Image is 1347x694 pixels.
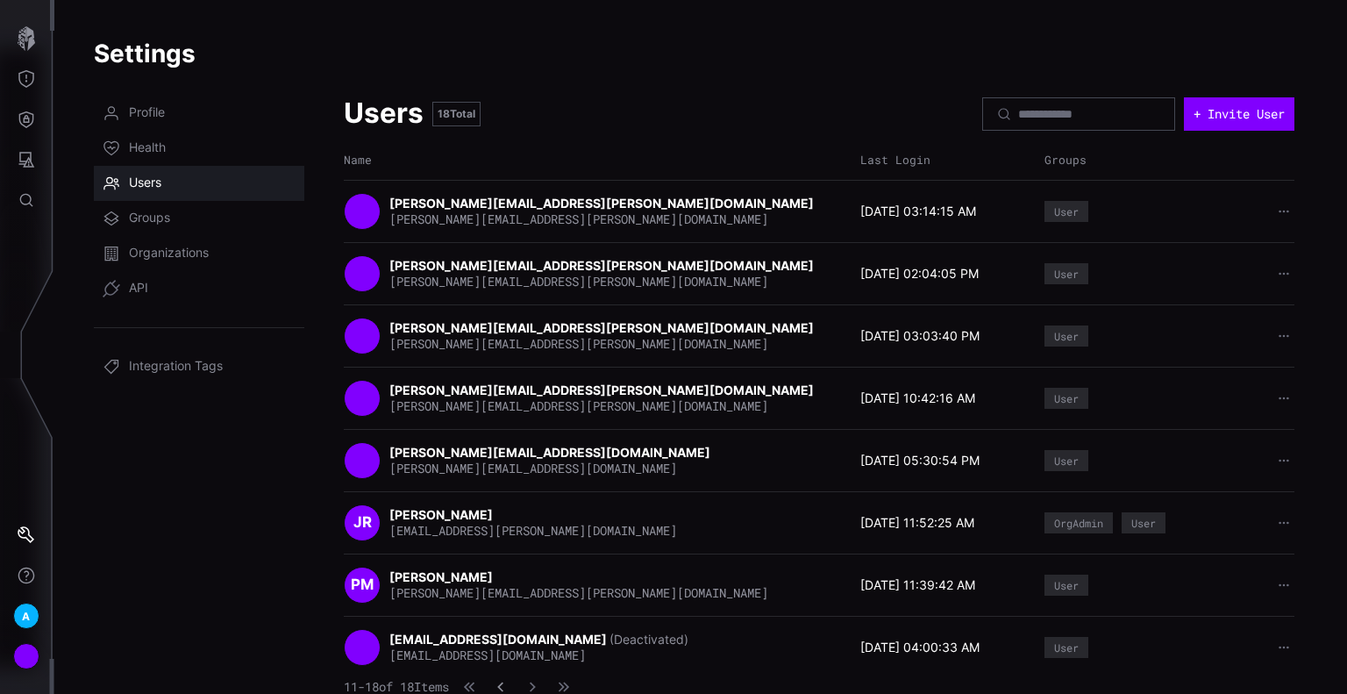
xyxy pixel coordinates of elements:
[129,140,166,157] span: Health
[94,38,1308,69] h1: Settings
[389,522,677,539] span: [EMAIL_ADDRESS][PERSON_NAME][DOMAIN_NAME]
[389,320,816,335] strong: [PERSON_NAME][EMAIL_ADDRESS][PERSON_NAME][DOMAIN_NAME]
[129,358,223,376] span: Integration Tags
[129,210,170,227] span: Groups
[389,507,495,522] strong: [PERSON_NAME]
[94,96,304,131] a: Profile
[94,166,304,201] a: Users
[1054,580,1079,590] div: User
[860,390,975,406] time: [DATE] 10:42:16 AM
[1054,268,1079,279] div: User
[389,460,677,476] span: [PERSON_NAME][EMAIL_ADDRESS][DOMAIN_NAME]
[94,201,304,236] a: Groups
[389,196,816,211] strong: [PERSON_NAME][EMAIL_ADDRESS][PERSON_NAME][DOMAIN_NAME]
[860,266,979,282] time: [DATE] 02:04:05 PM
[860,640,980,655] time: [DATE] 04:00:33 AM
[1,596,52,636] button: A
[94,271,304,306] a: API
[389,258,816,273] strong: [PERSON_NAME][EMAIL_ADDRESS][PERSON_NAME][DOMAIN_NAME]
[389,211,768,227] span: [PERSON_NAME][EMAIL_ADDRESS][PERSON_NAME][DOMAIN_NAME]
[1044,153,1264,168] div: Groups
[389,647,586,663] span: [EMAIL_ADDRESS][DOMAIN_NAME]
[389,397,768,414] span: [PERSON_NAME][EMAIL_ADDRESS][PERSON_NAME][DOMAIN_NAME]
[1184,97,1294,131] button: + Invite User
[860,328,980,344] time: [DATE] 03:03:40 PM
[609,632,688,647] span: (Deactivated)
[389,569,495,584] strong: [PERSON_NAME]
[860,577,975,593] time: [DATE] 11:39:42 AM
[860,453,980,469] time: [DATE] 05:30:54 PM
[129,175,161,192] span: Users
[389,632,609,647] strong: [EMAIL_ADDRESS][DOMAIN_NAME]
[353,513,372,533] span: JR
[129,245,209,262] span: Organizations
[860,204,976,219] time: [DATE] 03:14:15 AM
[860,153,1036,168] div: Last Login
[860,515,974,531] time: [DATE] 11:52:25 AM
[389,584,768,601] span: [PERSON_NAME][EMAIL_ADDRESS][PERSON_NAME][DOMAIN_NAME]
[1131,518,1156,528] div: User
[389,445,713,460] strong: [PERSON_NAME][EMAIL_ADDRESS][DOMAIN_NAME]
[1054,518,1103,528] div: OrgAdmin
[389,335,768,352] span: [PERSON_NAME][EMAIL_ADDRESS][PERSON_NAME][DOMAIN_NAME]
[432,102,481,126] div: Total
[438,107,450,120] span: 18
[389,383,816,397] strong: [PERSON_NAME][EMAIL_ADDRESS][PERSON_NAME][DOMAIN_NAME]
[1054,455,1079,466] div: User
[1054,331,1079,341] div: User
[129,280,148,297] span: API
[129,104,165,122] span: Profile
[1054,206,1079,217] div: User
[351,576,374,595] span: PM
[344,153,852,168] div: Name
[94,236,304,271] a: Organizations
[1054,642,1079,653] div: User
[94,131,304,166] a: Health
[94,349,304,384] a: Integration Tags
[1054,393,1079,404] div: User
[22,607,30,626] span: A
[344,96,424,132] h2: Users
[389,273,768,290] span: [PERSON_NAME][EMAIL_ADDRESS][PERSON_NAME][DOMAIN_NAME]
